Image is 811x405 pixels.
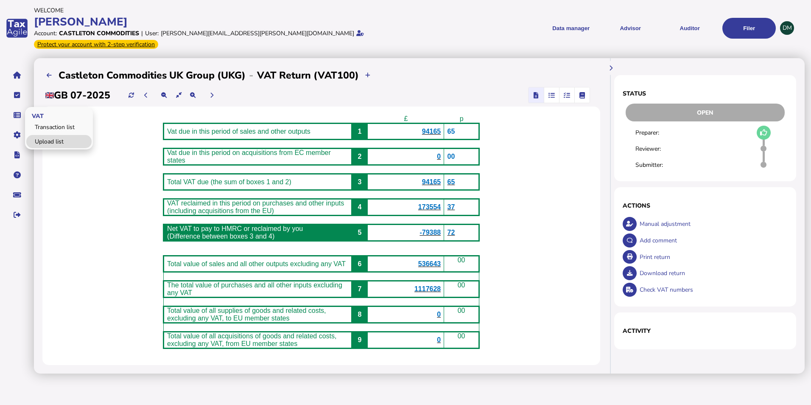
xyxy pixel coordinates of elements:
[458,307,465,314] span: 00
[623,217,637,231] button: Make an adjustment to this return.
[161,29,354,37] div: [PERSON_NAME][EMAIL_ADDRESS][PERSON_NAME][DOMAIN_NAME]
[167,225,303,232] span: Net VAT to pay to HMRC or reclaimed by you
[361,68,375,82] button: Upload transactions
[623,327,788,335] h1: Activity
[8,166,26,184] button: Help pages
[42,68,56,82] button: Filings list - by month
[172,88,186,102] button: Reset the return view
[8,146,26,164] button: Developer hub links
[356,30,364,36] i: Email verified
[34,14,403,29] div: [PERSON_NAME]
[358,203,361,211] span: 4
[623,104,788,121] div: Return status - Actions are restricted to nominated users
[638,265,788,281] div: Download return
[167,200,344,214] span: VAT reclaimed in this period on purchases and other inputs (including acquisitions from the EU)
[437,153,441,160] span: 0
[358,336,361,343] span: 9
[167,281,342,296] span: The total value of purchases and all other inputs excluding any VAT
[623,202,788,210] h1: Actions
[623,283,637,297] button: Check VAT numbers on return.
[186,88,200,102] button: Make the return view larger
[780,21,794,35] div: Profile settings
[141,29,143,37] div: |
[257,69,359,82] h2: VAT Return (VAT100)
[460,115,464,122] span: p
[604,18,657,39] button: Shows a dropdown of VAT Advisor options
[358,178,361,186] span: 3
[45,92,54,98] img: gb.png
[246,68,257,82] div: -
[167,178,291,186] span: Total VAT due (the sum of boxes 1 and 2)
[559,87,574,103] mat-button-toggle: Reconcilliation view by tax code
[757,126,771,140] button: Mark as draft
[574,87,590,103] mat-button-toggle: Ledger
[437,311,441,318] span: 0
[635,161,683,169] div: Submitter:
[167,233,274,240] span: (Difference between boxes 3 and 4)
[458,281,465,289] span: 00
[544,87,559,103] mat-button-toggle: Reconcilliation view by document
[34,6,403,14] div: Welcome
[422,178,441,186] b: 94165
[638,249,788,265] div: Print return
[358,128,361,135] span: 1
[447,229,455,236] span: 72
[8,86,26,104] button: Tasks
[167,332,336,347] span: Total value of all acquisitions of goods and related costs, excluding any VAT, from EU member states
[623,250,637,264] button: Open printable view of return.
[34,29,57,37] div: Account:
[529,87,544,103] mat-button-toggle: Return view
[8,206,26,224] button: Sign out
[26,135,92,148] a: Upload list
[358,311,361,318] span: 8
[8,126,26,144] button: Manage settings
[358,153,361,160] span: 2
[418,260,441,267] span: 536643
[447,153,455,160] span: 00
[407,18,776,39] menu: navigate products
[419,229,441,236] b: -79388
[635,129,683,137] div: Preparer:
[722,18,776,39] button: Filer
[447,203,455,211] span: 37
[418,203,441,211] span: 173554
[34,40,158,49] div: From Oct 1, 2025, 2-step verification will be required to login. Set it up now...
[167,260,346,267] span: Total value of sales and all other outputs excluding any VAT
[663,18,716,39] button: Auditor
[623,90,788,98] h1: Status
[8,66,26,84] button: Home
[404,115,408,122] span: £
[458,332,465,340] span: 00
[139,88,153,102] button: Previous period
[167,128,310,135] span: Vat due in this period of sales and other outputs
[422,128,441,135] span: 94165
[358,260,361,267] span: 6
[167,307,326,322] span: Total value of all supplies of goods and related costs, excluding any VAT, to EU member states
[544,18,598,39] button: Shows a dropdown of Data manager options
[59,69,246,82] h2: Castleton Commodities UK Group (UKG)
[8,106,26,124] button: Data manager
[45,89,110,102] h2: GB 07-2025
[437,336,441,343] span: 0
[25,105,48,125] span: VAT
[26,121,92,134] a: Transaction list
[167,149,331,164] span: Vat due in this period on acquisitions from EC member states
[205,88,219,102] button: Next period
[447,128,455,135] span: 65
[604,61,618,75] button: Hide
[626,104,785,121] div: Open
[638,216,788,232] div: Manual adjustment
[414,285,441,292] span: 1117628
[157,88,171,102] button: Make the return view smaller
[124,88,138,102] button: Refresh data for current period
[447,178,455,186] span: 65
[623,233,637,247] button: Make a comment in the activity log.
[59,29,139,37] div: Castleton Commodities
[358,285,361,292] span: 7
[458,256,465,264] span: 00
[635,145,683,153] div: Reviewer:
[638,232,788,249] div: Add comment
[8,186,26,204] button: Raise a support ticket
[623,266,637,280] button: Download return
